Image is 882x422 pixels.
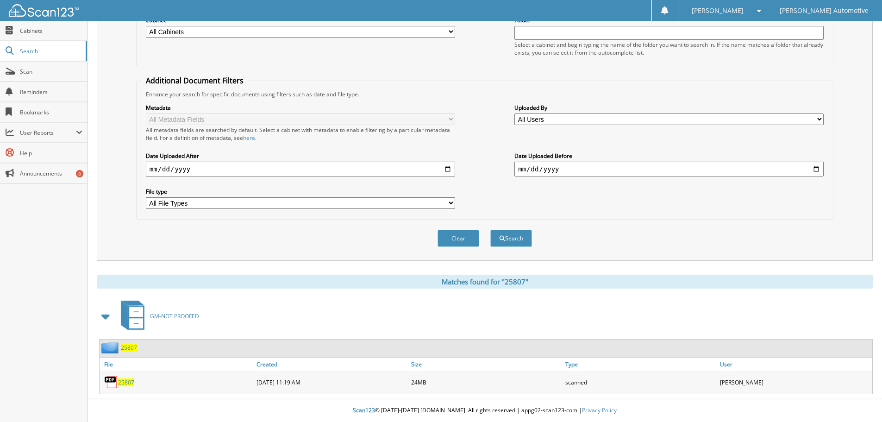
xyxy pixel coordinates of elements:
span: Scan123 [353,406,375,414]
a: Created [254,358,409,371]
img: scan123-logo-white.svg [9,4,79,17]
span: Help [20,149,82,157]
a: 25807 [121,344,137,352]
span: [PERSON_NAME] Automotive [780,8,869,13]
a: here [243,134,255,142]
label: Date Uploaded After [146,152,455,160]
a: Type [563,358,718,371]
span: [PERSON_NAME] [692,8,744,13]
img: PDF.png [104,375,118,389]
button: Clear [438,230,479,247]
span: Search [20,47,81,55]
div: 8 [76,170,83,177]
span: Cabinets [20,27,82,35]
span: Announcements [20,170,82,177]
label: Uploaded By [514,104,824,112]
button: Search [490,230,532,247]
div: [DATE] 11:19 AM [254,373,409,391]
label: Date Uploaded Before [514,152,824,160]
a: File [100,358,254,371]
input: end [514,162,824,176]
a: Size [409,358,563,371]
div: Enhance your search for specific documents using filters such as date and file type. [141,90,828,98]
iframe: Chat Widget [836,378,882,422]
span: GM-NOT PROOFED [150,312,199,320]
div: [PERSON_NAME] [718,373,872,391]
div: Select a cabinet and begin typing the name of the folder you want to search in. If the name match... [514,41,824,57]
span: Reminders [20,88,82,96]
div: All metadata fields are searched by default. Select a cabinet with metadata to enable filtering b... [146,126,455,142]
span: Scan [20,68,82,76]
div: scanned [563,373,718,391]
img: folder2.png [101,342,121,353]
span: User Reports [20,129,76,137]
a: User [718,358,872,371]
span: Bookmarks [20,108,82,116]
a: GM-NOT PROOFED [115,298,199,334]
div: © [DATE]-[DATE] [DOMAIN_NAME]. All rights reserved | appg02-scan123-com | [88,399,882,422]
a: 25807 [118,378,134,386]
legend: Additional Document Filters [141,76,248,86]
input: start [146,162,455,176]
div: 24MB [409,373,563,391]
a: Privacy Policy [582,406,617,414]
div: Matches found for "25807" [97,275,873,289]
label: File type [146,188,455,195]
label: Metadata [146,104,455,112]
